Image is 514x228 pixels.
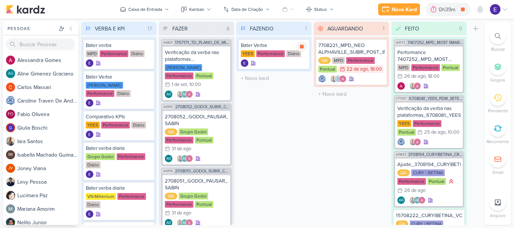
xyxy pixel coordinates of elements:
[8,166,13,171] p: JV
[395,153,407,157] span: AG633
[166,93,171,97] p: AG
[318,66,337,72] div: Pontual
[175,155,193,162] div: Colaboradores: Iara Santos, Aline Gimenez Graciano, Alessandra Gomes
[131,122,146,128] div: Diário
[86,42,152,49] div: Bater verba
[165,201,193,208] div: Performance
[6,96,15,105] img: Caroline Traven De Andrade
[165,178,228,191] div: 2708051_GODOI_PAUSAR_ANUNCIO_AB SABIN
[17,110,78,118] div: F a b i o O l i v e i r a
[86,171,93,178] div: Criador(a): Eduardo Quaresma
[165,137,193,143] div: Performance
[397,169,410,176] div: QA
[86,201,100,208] div: Diário
[493,169,503,176] p: Email
[165,91,172,98] div: Criador(a): Aline Gimenez Graciano
[116,90,131,97] div: Diário
[339,75,347,83] img: Alessandra Gomes
[396,220,408,227] div: QA
[395,41,406,45] span: AG172
[241,59,248,67] img: Eduardo Quaresma
[175,91,193,98] div: Colaboradores: Iara Santos, Aline Gimenez Graciano, Alessandra Gomes
[328,75,347,83] div: Colaboradores: Iara Santos, Caroline Traven De Andrade, Alessandra Gomes
[399,199,404,202] p: AG
[86,90,114,97] div: Performance
[86,82,123,89] div: [PERSON_NAME]
[490,212,506,219] p: Arquivo
[6,83,15,92] img: Carlos Massari
[441,64,460,71] div: Pontual
[410,220,443,227] div: CURY | BETINA
[86,59,93,67] img: Eduardo Quaresma
[172,211,191,216] div: 31 de ago
[396,212,462,219] div: 15708222_CURY|BETINA_VOLTAR_CAMPANHA_ANTIGA_META
[86,210,93,218] div: Criador(a): Eduardo Quaresma
[397,49,461,63] div: Performance 7407252_MPD_MOST SMART_CAMPANHA INVESTIDORES
[426,74,439,79] div: , 18:00
[186,91,193,98] img: Alessandra Gomes
[409,196,417,204] img: Iara Santos
[6,123,15,132] img: Giulia Boschi
[17,178,78,186] div: L e v y P e s s o a
[346,57,375,64] div: Performance
[446,130,459,135] div: , 10:00
[397,82,405,90] img: Alessandra Gomes
[439,6,458,14] div: 0h39m
[491,46,505,53] p: Buscar
[8,153,13,157] p: IM
[404,188,426,193] div: 26 de ago
[17,97,78,105] div: C a r o l i n e T r a v e n D e A n d r a d e
[165,128,177,135] div: QA
[414,138,421,146] img: Alessandra Gomes
[424,130,446,135] div: 25 de ago
[256,50,285,57] div: Performance
[163,41,173,45] span: AG631
[297,41,307,52] div: Parar relógio
[117,193,146,200] div: Performance
[17,83,78,91] div: C a r l o s M a s s a r i
[411,169,445,176] div: CURY | BETINA
[17,70,78,78] div: A l i n e G i m e n e z G r a c i a n o
[17,124,78,132] div: G i u l i a B o s c h i
[456,25,465,33] div: 9
[86,185,152,192] div: Bater verba diaria
[380,25,388,33] div: 1
[315,89,388,100] input: + Novo kard
[397,196,405,204] div: Aline Gimenez Graciano
[408,41,463,45] span: 7407252_MPD_MOST SMART_CAMPANHA INVESTIDORES
[195,201,213,208] div: Pontual
[86,99,93,107] div: Criador(a): Eduardo Quaresma
[347,67,368,72] div: 22 de ago
[6,25,57,32] div: Pessoas
[86,162,100,168] div: Diário
[6,69,15,78] div: Aline Gimenez Graciano
[286,50,301,57] div: Diário
[6,177,15,186] img: Levy Pessoa
[182,221,187,225] p: AG
[6,56,15,65] img: Alessandra Gomes
[408,153,463,157] span: 3708194_CURY|BETINA_CRIAÇÃO_TEXTO_CAMPANHA_META
[195,137,213,143] div: Pontual
[186,155,193,162] img: Alessandra Gomes
[397,178,426,185] div: Performance
[195,72,213,79] div: Pontual
[86,131,93,138] img: Eduardo Quaresma
[407,196,426,204] div: Colaboradores: Iara Santos, Aline Gimenez Graciano, Alessandra Gomes
[409,97,463,101] span: 6708081_YEES_PDM_SETEMBRO
[490,77,505,83] p: Grupos
[418,196,426,204] img: Alessandra Gomes
[397,161,461,168] div: Ajuste_3708194_CURY|BETINA_CRIAÇÃO_TEXTO_CAMPANHA_META_V3
[172,82,187,87] div: 1 de set
[86,59,93,67] div: Criador(a): Eduardo Quaresma
[395,97,408,101] span: CT1337
[17,219,78,226] div: N e l i t o J u n i o r
[86,153,115,160] div: Grupo Godoi
[176,219,184,226] img: Iara Santos
[8,112,13,116] p: FO
[172,146,191,151] div: 31 de ago
[166,157,171,161] p: AG
[17,205,78,213] div: M a r i a n a A m o r i m
[165,113,228,127] div: 2708052_GODOI_PAUSAR_ANUNCIO_ALBERT SABIN
[318,75,326,83] div: Criador(a): Caroline Traven De Andrade
[404,74,426,79] div: 26 de ago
